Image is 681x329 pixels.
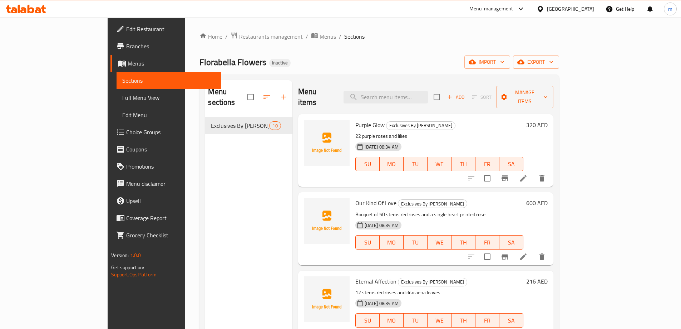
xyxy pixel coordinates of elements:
span: Inactive [269,60,291,66]
a: Edit menu item [519,252,528,261]
button: Manage items [496,86,553,108]
a: Edit Menu [117,106,221,124]
span: FR [478,237,497,248]
span: Full Menu View [122,93,216,102]
span: Select all sections [243,89,258,105]
span: TH [454,315,473,326]
span: Purple Glow [355,120,385,130]
button: WE [428,157,451,171]
span: [DATE] 08:34 AM [362,144,401,150]
button: SA [499,313,523,328]
p: 12 stems red roses and dracaena leaves [355,288,523,297]
span: Manage items [502,88,547,106]
span: Add [446,93,465,101]
a: Full Menu View [117,89,221,106]
span: import [470,58,504,67]
a: Coverage Report [110,209,221,227]
span: Choice Groups [126,128,216,136]
span: Eternal Affection [355,276,396,287]
li: / [339,32,341,41]
span: Upsell [126,197,216,205]
a: Choice Groups [110,124,221,141]
div: Exclusives By [PERSON_NAME]10 [205,117,292,134]
button: SA [499,157,523,171]
span: Menus [320,32,336,41]
li: / [306,32,308,41]
h6: 600 AED [526,198,548,208]
a: Menus [110,55,221,72]
button: MO [380,313,404,328]
span: Exclusives By [PERSON_NAME] [398,200,467,208]
span: Get support on: [111,263,144,272]
button: import [464,55,510,69]
span: SA [502,159,520,169]
nav: Menu sections [205,114,292,137]
a: Coupons [110,141,221,158]
span: Grocery Checklist [126,231,216,240]
span: Exclusives By [PERSON_NAME] [398,278,467,286]
span: TH [454,237,473,248]
span: Add item [444,92,467,103]
span: [DATE] 08:34 AM [362,222,401,229]
span: MO [383,237,401,248]
span: Sort sections [258,88,275,106]
span: SU [359,159,377,169]
button: FR [475,235,499,250]
span: Select section first [467,92,496,103]
p: Bouquet of 50 stems red roses and a single heart printed rose [355,210,523,219]
div: items [269,121,281,130]
span: FR [478,159,497,169]
button: delete [533,170,551,187]
span: Edit Restaurant [126,25,216,33]
div: Inactive [269,59,291,67]
span: TH [454,159,473,169]
button: SU [355,157,380,171]
span: Our Kind Of Love [355,198,396,208]
span: WE [430,315,449,326]
button: SU [355,235,380,250]
a: Edit menu item [519,174,528,183]
button: Add section [275,88,292,106]
span: Promotions [126,162,216,171]
a: Menus [311,32,336,41]
h2: Menu sections [208,86,247,108]
span: Select to update [480,249,495,264]
p: 22 purple roses and lilies [355,132,523,141]
span: 1.0.0 [130,251,141,260]
button: TH [451,235,475,250]
button: SA [499,235,523,250]
div: Exclusives By Florabella [398,199,467,208]
button: WE [428,313,451,328]
img: Our Kind Of Love [304,198,350,244]
nav: breadcrumb [199,32,559,41]
span: Branches [126,42,216,50]
span: 10 [270,122,280,129]
span: [DATE] 08:34 AM [362,300,401,307]
span: Coupons [126,145,216,154]
span: SU [359,315,377,326]
a: Promotions [110,158,221,175]
span: Menus [128,59,216,68]
span: Select to update [480,171,495,186]
li: / [225,32,228,41]
h6: 320 AED [526,120,548,130]
button: Branch-specific-item [496,248,513,265]
div: [GEOGRAPHIC_DATA] [547,5,594,13]
input: search [344,91,428,103]
div: Exclusives By Florabella [398,278,467,286]
span: Florabella Flowers [199,54,266,70]
a: Menu disclaimer [110,175,221,192]
span: SA [502,237,520,248]
span: TU [406,315,425,326]
button: Branch-specific-item [496,170,513,187]
span: MO [383,315,401,326]
span: MO [383,159,401,169]
span: SA [502,315,520,326]
button: TU [404,235,428,250]
span: m [668,5,672,13]
button: delete [533,248,551,265]
button: MO [380,157,404,171]
div: Menu-management [469,5,513,13]
span: Menu disclaimer [126,179,216,188]
button: SU [355,313,380,328]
